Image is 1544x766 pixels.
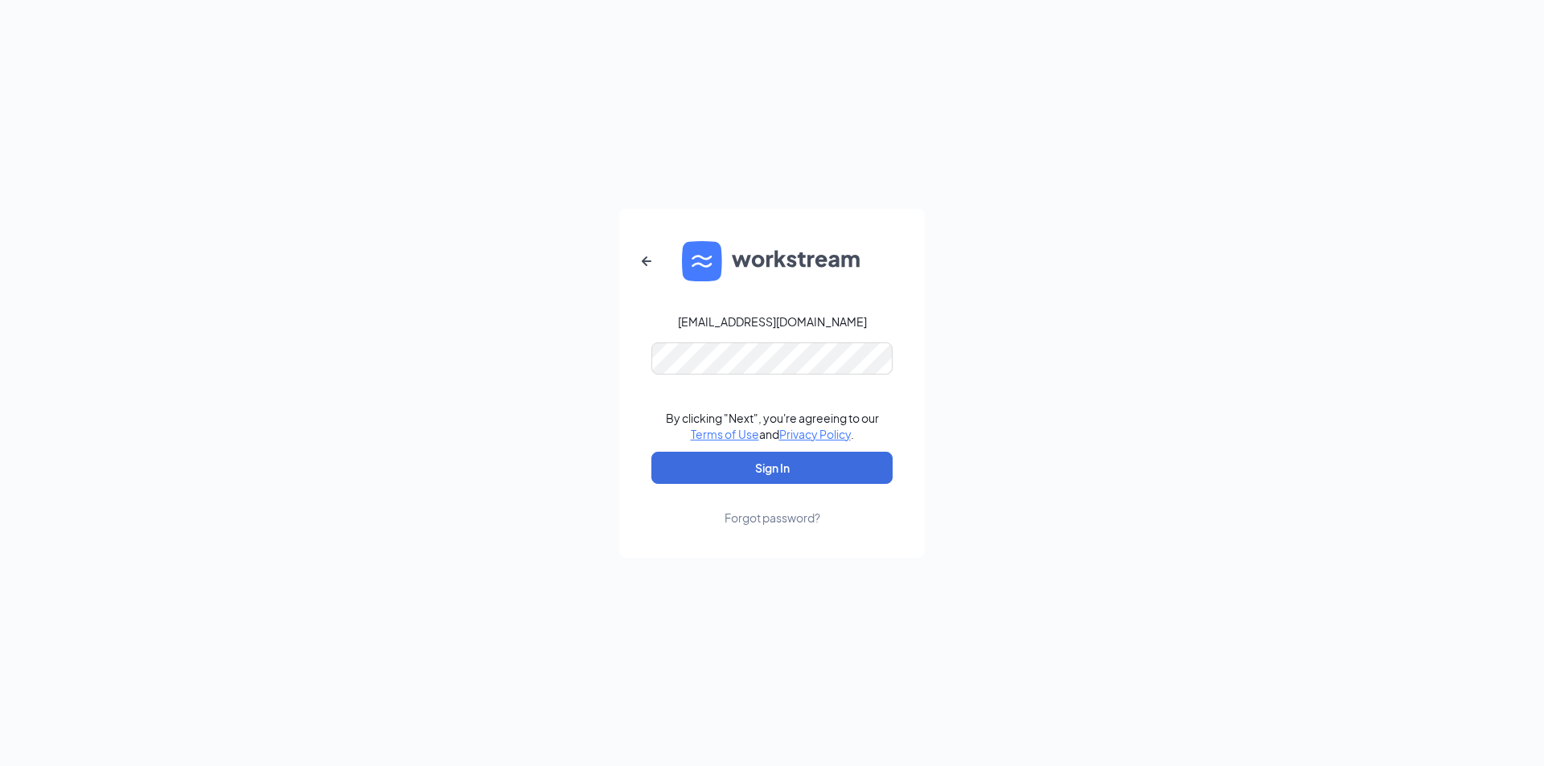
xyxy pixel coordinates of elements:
[725,510,820,526] div: Forgot password?
[678,313,867,330] div: [EMAIL_ADDRESS][DOMAIN_NAME]
[627,242,666,281] button: ArrowLeftNew
[779,427,851,441] a: Privacy Policy
[637,252,656,271] svg: ArrowLeftNew
[682,241,862,281] img: WS logo and Workstream text
[666,410,879,442] div: By clicking "Next", you're agreeing to our and .
[651,452,893,484] button: Sign In
[725,484,820,526] a: Forgot password?
[691,427,759,441] a: Terms of Use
